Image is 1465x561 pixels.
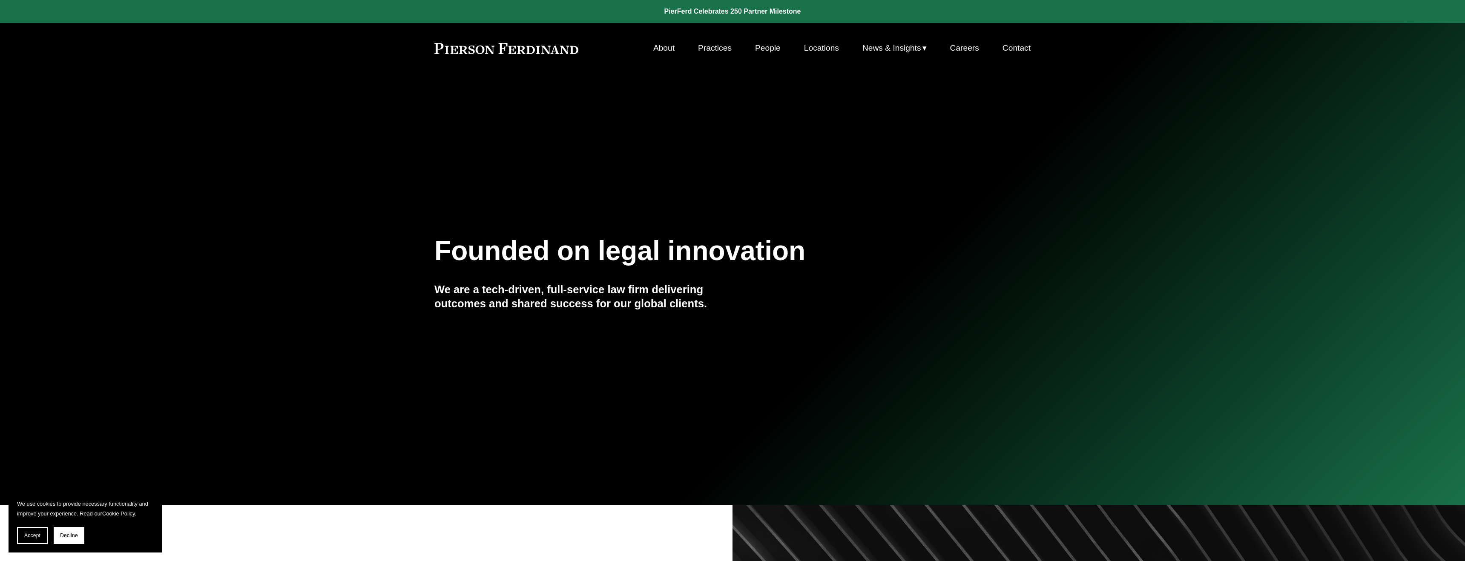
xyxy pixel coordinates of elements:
a: Practices [698,40,732,56]
a: People [755,40,781,56]
a: Careers [950,40,979,56]
span: News & Insights [862,41,921,56]
p: We use cookies to provide necessary functionality and improve your experience. Read our . [17,499,153,518]
h4: We are a tech-driven, full-service law firm delivering outcomes and shared success for our global... [434,283,732,310]
button: Decline [54,527,84,544]
a: folder dropdown [862,40,927,56]
span: Accept [24,532,40,538]
a: Cookie Policy [102,510,135,517]
h1: Founded on legal innovation [434,235,931,266]
a: About [653,40,675,56]
a: Contact [1003,40,1031,56]
section: Cookie banner [9,490,162,552]
span: Decline [60,532,78,538]
button: Accept [17,527,48,544]
a: Locations [804,40,839,56]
